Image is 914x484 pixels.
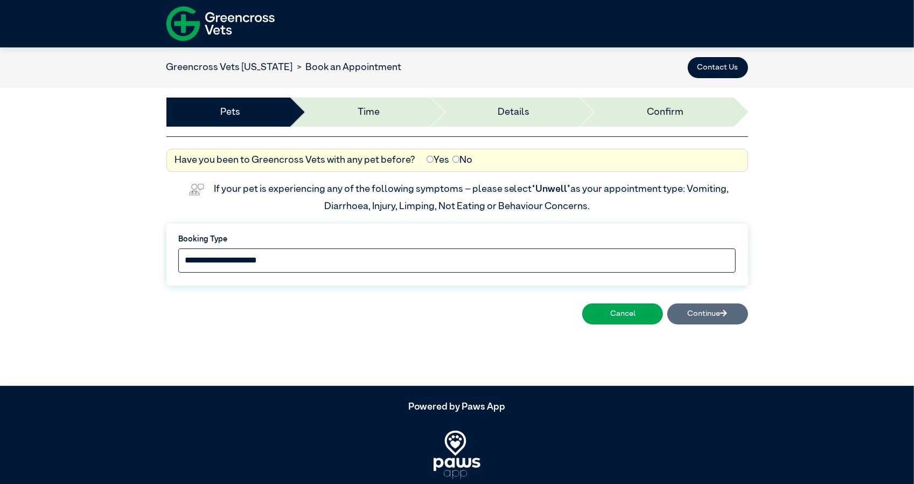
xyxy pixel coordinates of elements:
h5: Powered by Paws App [166,402,748,413]
label: Booking Type [178,234,736,246]
a: Greencross Vets [US_STATE] [166,63,293,72]
label: Yes [427,153,449,168]
a: Pets [220,105,240,120]
img: f-logo [166,3,275,45]
img: vet [185,180,208,199]
input: No [452,156,459,163]
label: If your pet is experiencing any of the following symptoms – please select as your appointment typ... [214,184,731,211]
li: Book an Appointment [293,60,401,75]
input: Yes [427,156,434,163]
nav: breadcrumb [166,60,401,75]
button: Cancel [582,303,663,325]
img: PawsApp [434,431,480,479]
span: “Unwell” [532,184,571,194]
label: No [452,153,472,168]
label: Have you been to Greencross Vets with any pet before? [175,153,415,168]
button: Contact Us [688,57,748,79]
